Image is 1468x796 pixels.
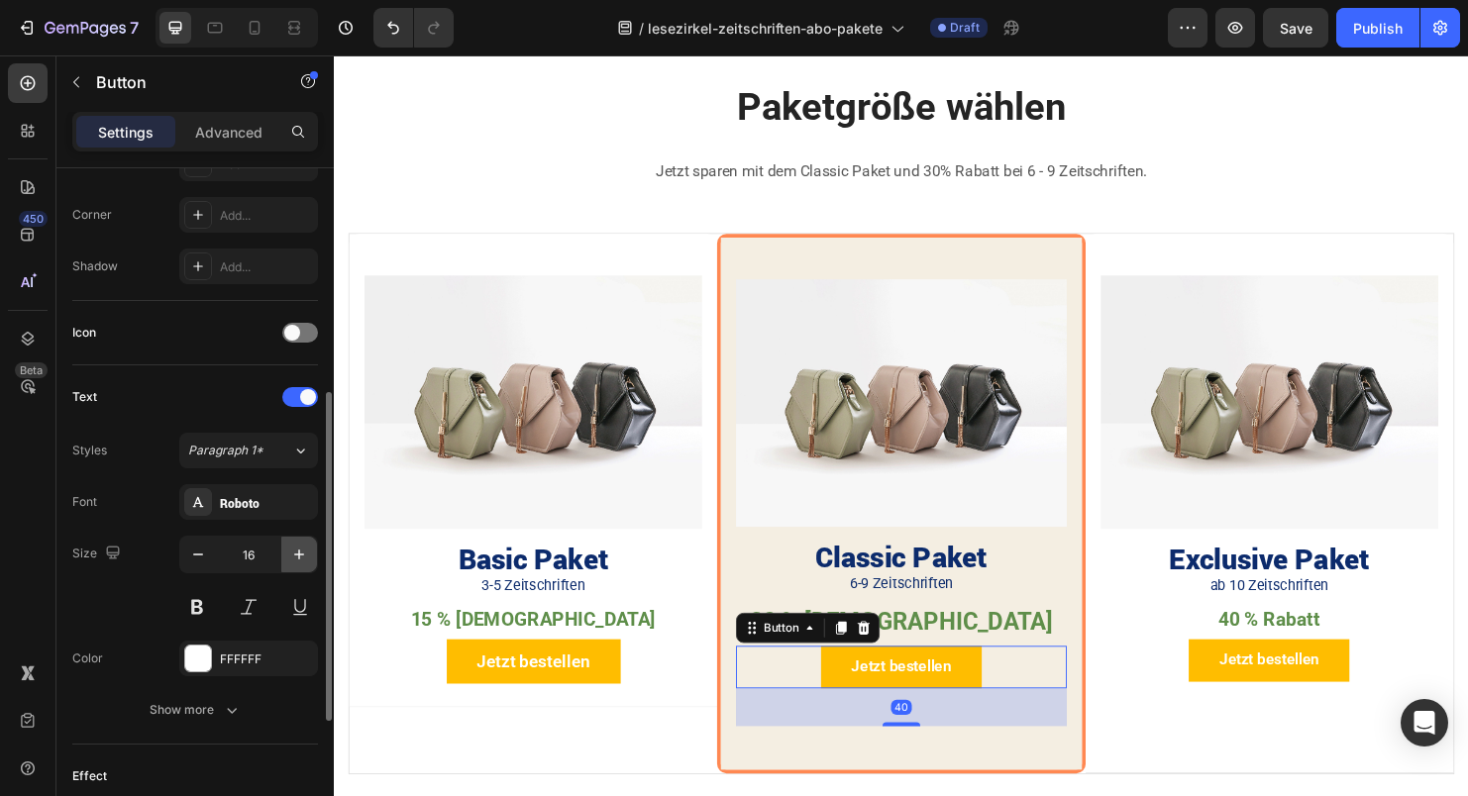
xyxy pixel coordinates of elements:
span: Save [1280,20,1312,37]
div: Roboto [220,494,313,512]
h2: Rich Text Editor. Editing area: main [15,27,1174,82]
div: Effect [72,767,107,785]
p: 3-5 Zeitschriften [34,543,383,569]
p: Paketgröße wählen [17,29,1172,80]
div: Font [72,493,97,511]
div: Add... [220,258,313,276]
div: Shadow [72,257,118,275]
span: lesezirkel-zeitschriften-abo-pakete [648,18,883,39]
div: Show more [150,700,242,720]
button: Paragraph 1* [179,433,318,468]
p: 6-9 Zeitschriften [423,541,765,567]
p: Button [96,70,264,94]
p: Jetzt sparen mit dem Classic Paket und 30% Rabatt bei 6 - 9 Zeitschriften. [17,108,1172,137]
div: Button [446,591,490,609]
div: Open Intercom Messenger [1401,699,1448,746]
span: / [639,18,644,39]
div: 40 [583,675,605,691]
span: Paragraph 1* [188,442,263,459]
img: image_demo.jpg [803,231,1157,496]
div: Styles [72,442,107,459]
div: Icon [72,324,96,342]
div: Color [72,649,103,667]
div: Publish [1353,18,1403,39]
iframe: Design area [334,55,1468,796]
p: ab 10 Zeitschriften [805,543,1155,569]
button: <p>Jetzt bestellen</p> [895,612,1064,656]
p: 40 % Rabatt [805,573,1155,609]
button: Show more [72,692,318,728]
h2: Basic Paket [32,506,385,548]
button: Publish [1336,8,1419,48]
button: <p>Jetzt bestellen</p> [118,612,300,658]
button: 7 [8,8,148,48]
div: Corner [72,206,112,224]
p: 15 % [DEMOGRAPHIC_DATA] [34,573,383,609]
span: Draft [950,19,980,37]
h2: Classic Paket [421,504,767,547]
div: Beta [15,362,48,378]
h2: Exclusive Paket [803,506,1157,548]
img: image_demo.jpg [421,235,767,494]
img: image_demo.jpg [32,231,385,496]
div: Text [72,388,97,406]
div: Undo/Redo [373,8,454,48]
button: <p>Jetzt bestellen</p> [510,619,679,663]
button: Save [1263,8,1328,48]
p: Jetzt bestellen [927,624,1032,645]
div: Size [72,541,125,567]
p: 7 [130,16,139,40]
div: Rich Text Editor. Editing area: main [15,106,1174,139]
p: 30 % [DEMOGRAPHIC_DATA] [423,571,765,616]
p: Advanced [195,122,262,143]
p: Jetzt bestellen [150,624,268,647]
div: 450 [19,211,48,227]
div: FFFFFF [220,650,313,668]
p: Jetzt bestellen [542,631,647,651]
div: Add... [220,207,313,225]
p: Settings [98,122,154,143]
